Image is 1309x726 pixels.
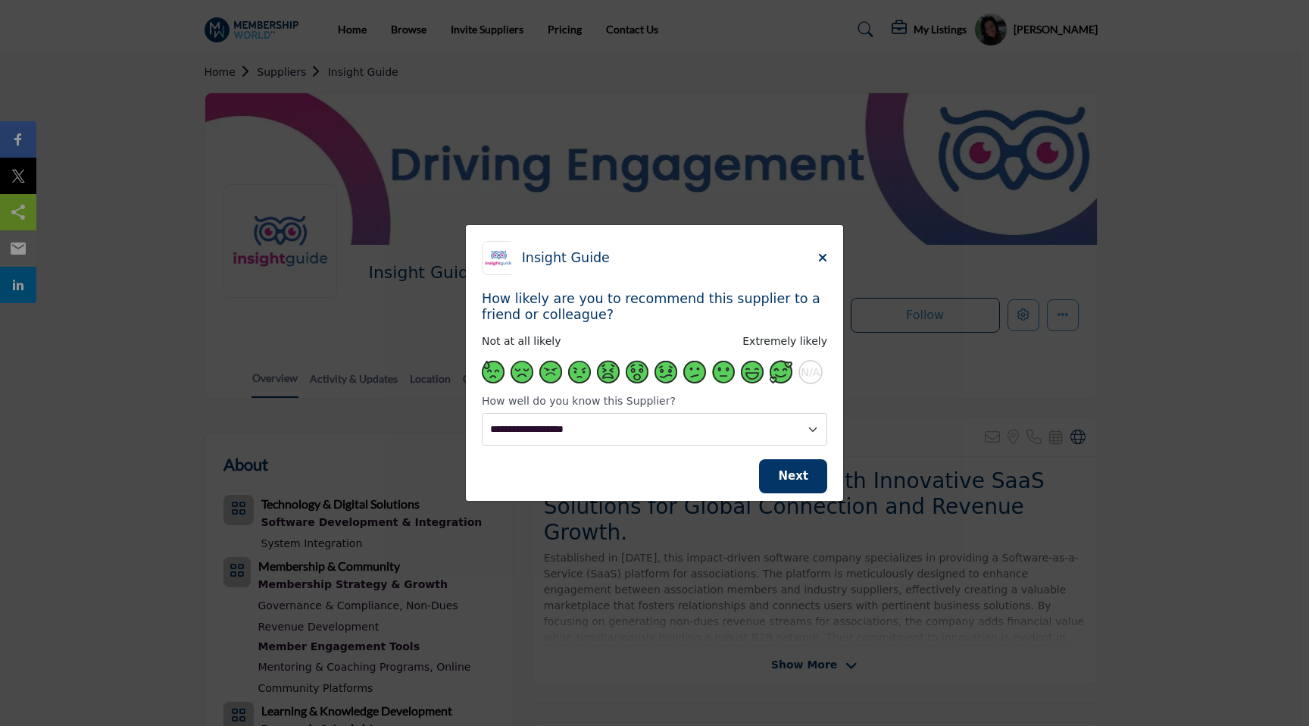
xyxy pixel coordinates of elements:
[522,250,818,266] h5: Insight Guide
[482,291,827,323] h5: How likely are you to recommend this supplier to a friend or colleague?
[482,335,561,347] span: Not at all likely
[778,469,808,483] span: Next
[482,241,516,275] img: Insight Guide Logo
[818,250,827,266] button: Close
[482,413,827,446] select: Change Supplier Relationship
[742,335,827,347] span: Extremely likely
[801,366,820,379] span: N/A
[482,395,827,408] h6: How well do you know this Supplier?
[759,459,827,493] button: Next
[798,360,823,384] button: N/A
